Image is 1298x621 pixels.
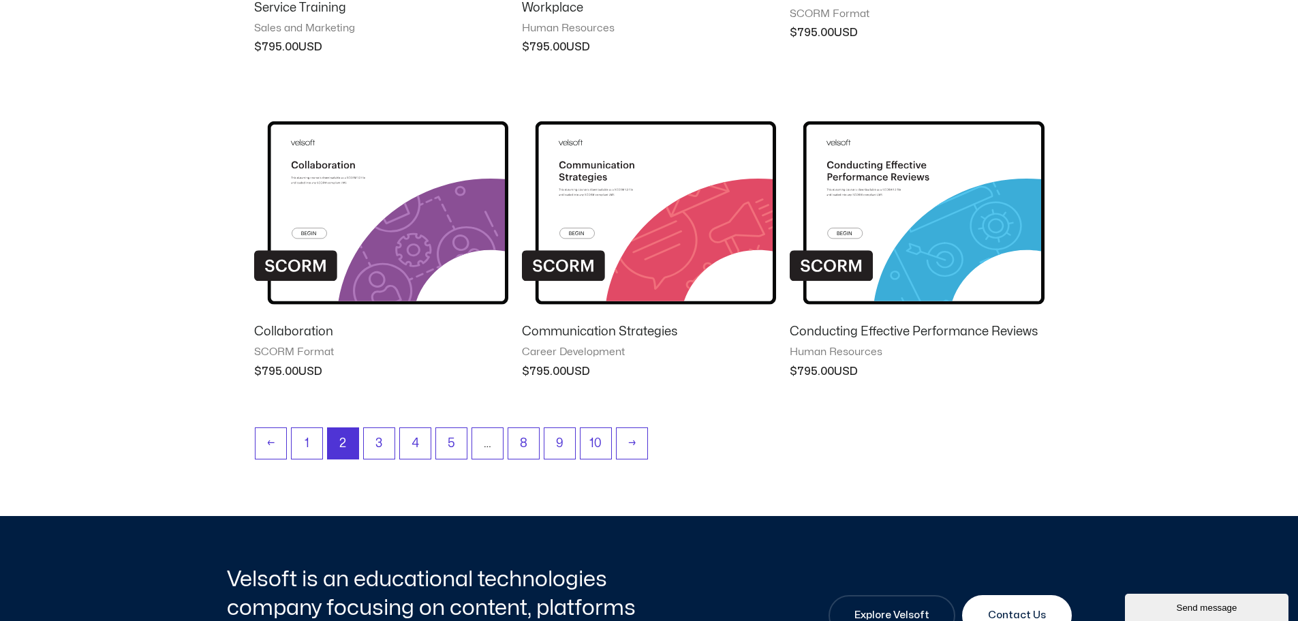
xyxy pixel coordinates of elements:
[790,346,1044,359] span: Human Resources
[254,22,508,35] span: Sales and Marketing
[790,27,834,38] bdi: 795.00
[1125,591,1291,621] iframe: chat widget
[522,324,776,339] h2: Communication Strategies
[522,22,776,35] span: Human Resources
[364,428,395,459] a: Page 3
[790,324,1044,339] h2: Conducting Effective Performance Reviews
[522,91,776,313] img: Communication Strategies
[790,366,834,377] bdi: 795.00
[617,428,647,459] a: →
[472,428,503,459] span: …
[254,346,508,359] span: SCORM Format
[436,428,467,459] a: Page 5
[790,324,1044,346] a: Conducting Effective Performance Reviews
[522,366,529,377] span: $
[254,324,508,346] a: Collaboration
[522,42,566,52] bdi: 795.00
[790,7,1044,21] span: SCORM Format
[400,428,431,459] a: Page 4
[790,366,797,377] span: $
[508,428,539,459] a: Page 8
[254,366,262,377] span: $
[581,428,611,459] a: Page 10
[254,91,508,313] img: Collaboration
[254,427,1045,466] nav: Product Pagination
[254,42,298,52] bdi: 795.00
[522,324,776,346] a: Communication Strategies
[544,428,575,459] a: Page 9
[790,27,797,38] span: $
[328,428,358,459] span: Page 2
[522,42,529,52] span: $
[254,42,262,52] span: $
[790,91,1044,313] img: Conducting Effective Performance Reviews
[292,428,322,459] a: Page 1
[254,366,298,377] bdi: 795.00
[254,324,508,339] h2: Collaboration
[522,366,566,377] bdi: 795.00
[522,346,776,359] span: Career Development
[256,428,286,459] a: ←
